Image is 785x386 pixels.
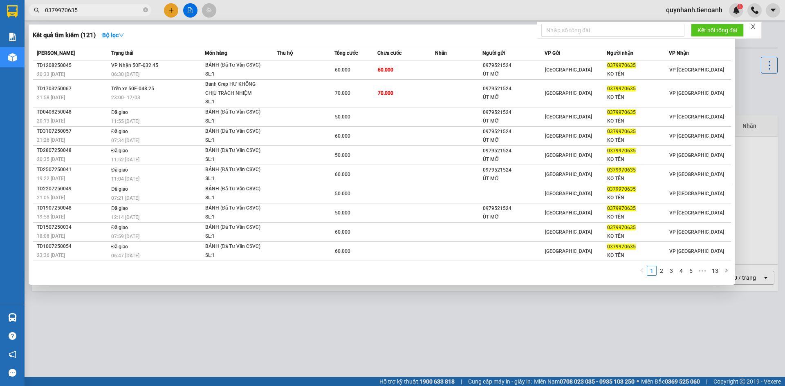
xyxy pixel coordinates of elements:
span: VP [GEOGRAPHIC_DATA] [669,90,724,96]
div: SL: 1 [205,213,267,222]
div: KO TÊN [607,174,668,183]
div: ÚT MỠ [483,117,544,125]
div: KO TÊN [607,117,668,125]
span: 21:05 [DATE] [37,195,65,201]
div: 0979521524 [483,108,544,117]
span: VP [GEOGRAPHIC_DATA] [669,248,724,254]
li: Previous Page [637,266,647,276]
span: VP [GEOGRAPHIC_DATA] [669,152,724,158]
span: question-circle [9,332,16,340]
div: ÚT MỠ [483,93,544,102]
img: warehouse-icon [8,53,17,62]
span: 07:21 [DATE] [111,195,139,201]
span: [GEOGRAPHIC_DATA] [545,152,592,158]
div: SL: 1 [205,251,267,260]
span: VP Gửi [545,50,560,56]
span: right [724,268,729,273]
span: VP [GEOGRAPHIC_DATA] [669,114,724,120]
li: 1 [647,266,657,276]
span: 0379970635 [607,167,636,173]
span: 50.000 [335,152,350,158]
span: 20:33 [DATE] [37,71,65,77]
div: BÁNH (Đã Tư Vấn CSVC) [205,242,267,251]
span: [GEOGRAPHIC_DATA] [545,248,592,254]
span: [GEOGRAPHIC_DATA] [545,191,592,196]
span: Đã giao [111,244,128,250]
div: TD1208250045 [37,61,109,70]
div: ÚT MỠ [483,70,544,78]
div: BÁNH (Đã Tư Vấn CSVC) [205,108,267,117]
span: Người nhận [607,50,633,56]
div: BÁNH (Đã Tư Vấn CSVC) [205,165,267,174]
span: [GEOGRAPHIC_DATA] [545,133,592,139]
span: Kết nối tổng đài [698,26,737,35]
div: Bánh Crep HƯ KHÔNG CHỊU TRÁCH NHIỆM [205,80,267,98]
h3: Kết quả tìm kiếm ( 121 ) [33,31,96,40]
a: 13 [709,266,721,275]
span: 23:36 [DATE] [37,252,65,258]
span: VP Nhận [669,50,689,56]
span: 0379970635 [607,148,636,154]
span: 0379970635 [607,109,636,115]
img: logo-vxr [7,5,18,18]
span: 50.000 [335,210,350,216]
div: SL: 1 [205,136,267,145]
span: 0379970635 [607,244,636,250]
span: ••• [696,266,709,276]
span: 07:59 [DATE] [111,234,139,239]
span: Món hàng [205,50,227,56]
div: 0979521524 [483,61,544,70]
span: 11:55 [DATE] [111,118,139,124]
div: KO TÊN [607,251,668,260]
span: message [9,369,16,377]
span: VP [GEOGRAPHIC_DATA] [669,210,724,216]
div: SL: 1 [205,194,267,203]
div: BÁNH (Đã Tư Vấn CSVC) [205,146,267,155]
span: left [639,268,644,273]
div: TD2807250048 [37,146,109,155]
span: Đã giao [111,225,128,230]
span: 60.000 [335,133,350,139]
div: BÁNH (Đã Tư Vấn CSVC) [205,61,267,70]
div: SL: 1 [205,98,267,107]
div: KO TÊN [607,136,668,145]
button: right [721,266,731,276]
img: warehouse-icon [8,313,17,322]
span: 06:30 [DATE] [111,71,139,77]
span: search [34,7,40,13]
a: 5 [686,266,695,275]
a: 4 [677,266,686,275]
div: SL: 1 [205,70,267,79]
li: 4 [676,266,686,276]
div: TD2507250041 [37,165,109,174]
span: Tổng cước [334,50,358,56]
div: 0979521524 [483,147,544,155]
span: 0379970635 [607,62,636,68]
div: TD1507250034 [37,223,109,232]
button: Kết nối tổng đài [691,24,744,37]
span: Người gửi [482,50,505,56]
div: TD1007250054 [37,242,109,251]
span: 11:52 [DATE] [111,157,139,163]
span: Đã giao [111,129,128,134]
div: KO TÊN [607,93,668,102]
span: [PERSON_NAME] [37,50,75,56]
div: BÁNH (Đã Tư Vấn CSVC) [205,127,267,136]
span: 21:58 [DATE] [37,95,65,100]
span: VP [GEOGRAPHIC_DATA] [669,191,724,196]
div: 0979521524 [483,127,544,136]
div: 0979521524 [483,85,544,93]
span: [GEOGRAPHIC_DATA] [545,67,592,73]
span: close-circle [143,7,148,12]
div: 0979521524 [483,204,544,213]
span: 21:26 [DATE] [37,137,65,143]
div: SL: 1 [205,232,267,241]
span: Đã giao [111,148,128,154]
div: BÁNH (Đã Tư Vấn CSVC) [205,223,267,232]
span: 07:34 [DATE] [111,138,139,143]
span: [GEOGRAPHIC_DATA] [545,114,592,120]
span: Đã giao [111,167,128,173]
span: Đã giao [111,186,128,192]
div: ÚT MỠ [483,155,544,164]
button: left [637,266,647,276]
